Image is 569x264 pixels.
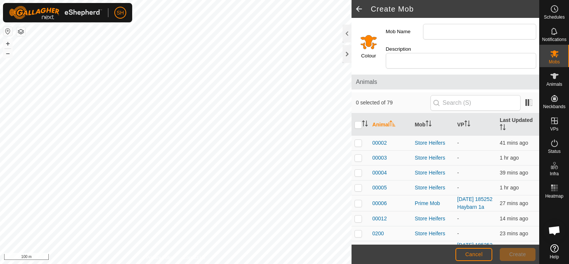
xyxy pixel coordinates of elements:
span: 00005 [372,184,387,192]
span: 00003 [372,154,387,162]
button: Cancel [455,248,492,261]
p-sorticon: Activate to sort [390,122,395,128]
label: Description [386,45,423,53]
span: Animals [356,78,535,87]
th: Animal [369,113,412,136]
label: Mob Name [386,24,423,40]
div: Store Heifers [415,215,451,223]
div: Open chat [543,219,566,242]
span: Create [509,251,526,257]
span: 15 Oct 2025, 10:24 am [500,170,528,176]
span: 15 Oct 2025, 10:50 am [500,216,528,221]
button: – [3,49,12,58]
span: Notifications [542,37,566,42]
span: 15 Oct 2025, 10:22 am [500,140,528,146]
th: Last Updated [497,113,539,136]
p-sorticon: Activate to sort [426,122,432,128]
span: Cancel [465,251,483,257]
button: Create [500,248,535,261]
h2: Create Mob [371,4,539,13]
div: Store Heifers [415,230,451,238]
span: Neckbands [543,104,565,109]
span: 0200 [372,230,384,238]
span: 00004 [372,169,387,177]
span: Schedules [544,15,565,19]
button: Map Layers [16,27,25,36]
span: Animals [546,82,562,87]
th: VP [454,113,497,136]
span: 15 Oct 2025, 9:47 am [500,185,519,191]
span: Infra [550,172,559,176]
a: Help [540,241,569,262]
a: [DATE] 185252 Haybarn 1a [457,196,493,210]
th: Mob [412,113,454,136]
span: SH [117,9,124,17]
span: Mobs [549,60,560,64]
a: Privacy Policy [146,254,174,261]
app-display-virtual-paddock-transition: - [457,216,459,221]
p-sorticon: Activate to sort [362,122,368,128]
a: [DATE] 185252 Haybarn 1a [457,242,493,256]
app-display-virtual-paddock-transition: - [457,140,459,146]
span: 15 Oct 2025, 9:49 am [500,155,519,161]
label: Colour [361,52,376,60]
button: + [3,39,12,48]
p-sorticon: Activate to sort [464,122,470,128]
a: Contact Us [183,254,205,261]
span: 00012 [372,215,387,223]
span: 00006 [372,199,387,207]
app-display-virtual-paddock-transition: - [457,185,459,191]
span: 00002 [372,139,387,147]
span: 15 Oct 2025, 10:41 am [500,230,528,236]
img: Gallagher Logo [9,6,102,19]
span: Heatmap [545,194,563,198]
div: Store Heifers [415,184,451,192]
p-sorticon: Activate to sort [500,125,506,131]
div: Store Heifers [415,169,451,177]
span: VPs [550,127,558,131]
span: 15 Oct 2025, 10:36 am [500,200,528,206]
span: 0 selected of 79 [356,99,430,107]
app-display-virtual-paddock-transition: - [457,170,459,176]
div: Prime Mob [415,199,451,207]
div: Store Heifers [415,139,451,147]
app-display-virtual-paddock-transition: - [457,230,459,236]
div: Store Heifers [415,154,451,162]
span: Status [548,149,560,154]
input: Search (S) [430,95,521,111]
span: Help [550,255,559,259]
button: Reset Map [3,27,12,36]
app-display-virtual-paddock-transition: - [457,155,459,161]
